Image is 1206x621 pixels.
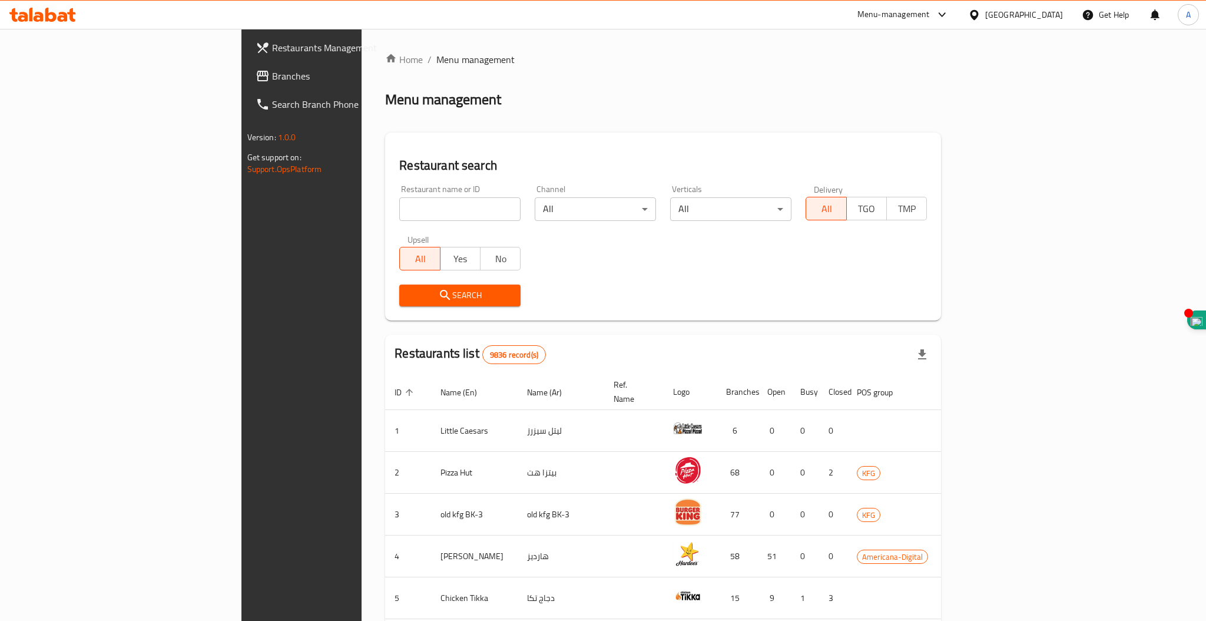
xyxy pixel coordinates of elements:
[717,410,758,452] td: 6
[758,577,791,619] td: 9
[247,161,322,177] a: Support.OpsPlatform
[518,536,604,577] td: هارديز
[819,494,847,536] td: 0
[482,345,546,364] div: Total records count
[535,197,656,221] div: All
[758,374,791,410] th: Open
[436,52,515,67] span: Menu management
[485,250,516,267] span: No
[857,385,908,399] span: POS group
[431,577,518,619] td: Chicken Tikka
[791,410,819,452] td: 0
[791,536,819,577] td: 0
[791,452,819,494] td: 0
[811,200,841,217] span: All
[518,452,604,494] td: بيتزا هت
[431,494,518,536] td: old kfg BK-3
[717,577,758,619] td: 15
[857,467,880,480] span: KFG
[819,577,847,619] td: 3
[791,494,819,536] td: 0
[717,452,758,494] td: 68
[758,410,791,452] td: 0
[791,374,819,410] th: Busy
[399,247,440,270] button: All
[440,247,481,270] button: Yes
[908,341,936,369] div: Export file
[409,288,511,303] span: Search
[247,150,301,165] span: Get support on:
[407,235,429,243] label: Upsell
[673,455,703,485] img: Pizza Hut
[445,250,476,267] span: Yes
[857,508,880,522] span: KFG
[717,494,758,536] td: 77
[664,374,717,410] th: Logo
[758,452,791,494] td: 0
[518,410,604,452] td: ليتل سيزرز
[892,200,922,217] span: TMP
[758,536,791,577] td: 51
[857,550,927,564] span: Americana-Digital
[518,494,604,536] td: old kfg BK-3
[673,497,703,527] img: old kfg BK-3
[385,52,941,67] nav: breadcrumb
[480,247,521,270] button: No
[1186,8,1191,21] span: A
[819,374,847,410] th: Closed
[385,90,501,109] h2: Menu management
[614,378,650,406] span: Ref. Name
[806,197,846,220] button: All
[399,157,927,174] h2: Restaurant search
[246,62,443,90] a: Branches
[717,536,758,577] td: 58
[405,250,435,267] span: All
[673,414,703,443] img: Little Caesars
[814,185,843,193] label: Delivery
[246,90,443,118] a: Search Branch Phone
[431,410,518,452] td: Little Caesars
[395,385,417,399] span: ID
[758,494,791,536] td: 0
[819,536,847,577] td: 0
[527,385,577,399] span: Name (Ar)
[246,34,443,62] a: Restaurants Management
[791,577,819,619] td: 1
[272,41,433,55] span: Restaurants Management
[399,197,521,221] input: Search for restaurant name or ID..
[985,8,1063,21] div: [GEOGRAPHIC_DATA]
[395,345,546,364] h2: Restaurants list
[717,374,758,410] th: Branches
[278,130,296,145] span: 1.0.0
[852,200,882,217] span: TGO
[272,69,433,83] span: Branches
[431,452,518,494] td: Pizza Hut
[846,197,887,220] button: TGO
[440,385,492,399] span: Name (En)
[247,130,276,145] span: Version:
[819,410,847,452] td: 0
[670,197,791,221] div: All
[272,97,433,111] span: Search Branch Phone
[399,285,521,306] button: Search
[483,349,545,361] span: 9836 record(s)
[819,452,847,494] td: 2
[857,8,930,22] div: Menu-management
[886,197,927,220] button: TMP
[673,581,703,610] img: Chicken Tikka
[431,536,518,577] td: [PERSON_NAME]
[518,577,604,619] td: دجاج تكا
[673,539,703,569] img: Hardee's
